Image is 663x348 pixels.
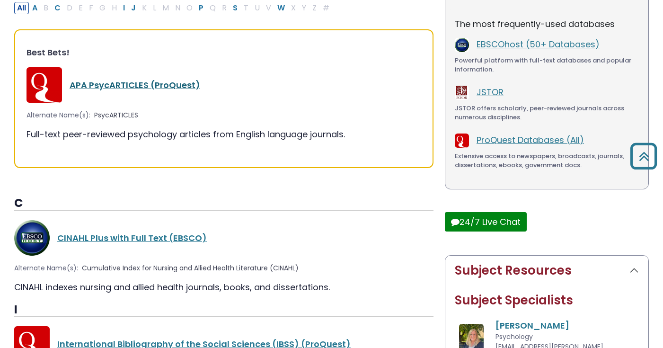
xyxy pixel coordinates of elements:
[27,128,421,141] div: Full-text peer-reviewed psychology articles from English language journals.
[196,2,206,14] button: Filter Results P
[14,1,333,13] div: Alpha-list to filter by first letter of database name
[14,2,29,14] button: All
[477,38,600,50] a: EBSCOhost (50+ Databases)
[445,212,527,232] button: 24/7 Live Chat
[495,332,533,341] span: Psychology
[455,152,639,170] div: Extensive access to newspapers, broadcasts, journals, dissertations, ebooks, government docs.
[128,2,139,14] button: Filter Results J
[627,147,661,165] a: Back to Top
[94,110,138,120] span: PsycARTICLES
[14,263,78,273] span: Alternate Name(s):
[455,293,639,308] h2: Subject Specialists
[27,110,90,120] span: Alternate Name(s):
[82,263,299,273] span: Cumulative Index for Nursing and Allied Health Literature (CINAHL)
[29,2,40,14] button: Filter Results A
[27,47,421,58] h3: Best Bets!
[495,320,569,331] a: [PERSON_NAME]
[455,104,639,122] div: JSTOR offers scholarly, peer-reviewed journals across numerous disciplines.
[455,18,639,30] p: The most frequently-used databases
[230,2,240,14] button: Filter Results S
[52,2,63,14] button: Filter Results C
[445,256,648,286] button: Subject Resources
[14,281,433,294] div: CINAHL indexes nursing and allied health journals, books, and dissertations.
[57,232,207,244] a: CINAHL Plus with Full Text (EBSCO)
[455,56,639,74] div: Powerful platform with full-text databases and popular information.
[477,86,504,98] a: JSTOR
[274,2,288,14] button: Filter Results W
[70,79,200,91] a: APA PsycARTICLES (ProQuest)
[120,2,128,14] button: Filter Results I
[14,303,433,317] h3: I
[477,134,584,146] a: ProQuest Databases (All)
[14,196,433,211] h3: C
